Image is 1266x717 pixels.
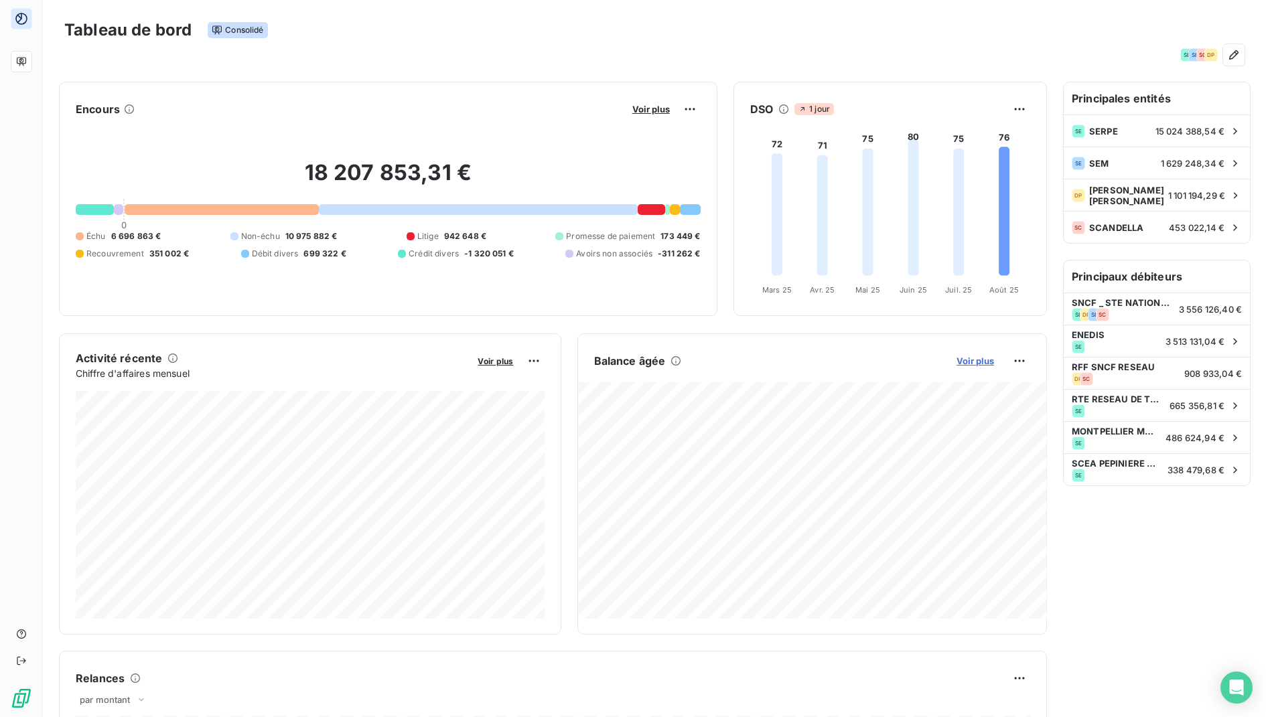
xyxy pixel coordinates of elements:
span: -311 262 € [658,248,701,260]
span: 3 556 126,40 € [1179,304,1242,315]
div: SE [1072,308,1085,321]
span: Avoirs non associés [576,248,652,260]
span: 699 322 € [303,248,346,260]
span: Non-échu [241,230,280,242]
h6: Balance âgée [594,353,666,369]
span: 665 356,81 € [1170,400,1224,411]
span: Voir plus [632,104,670,114]
div: SE [1188,48,1202,62]
span: 942 648 € [444,230,486,242]
img: Logo LeanPay [11,688,32,709]
div: SE [1088,308,1101,321]
div: DP [1204,48,1218,62]
span: SEM [1089,158,1157,169]
span: SNCF _ STE NATIONALE [1072,297,1171,308]
h6: Activité récente [76,350,162,366]
span: Crédit divers [409,248,459,260]
tspan: Avr. 25 [810,285,835,295]
div: RFF SNCF RESEAUDPSC908 933,04 € [1064,357,1250,389]
tspan: Juil. 25 [945,285,972,295]
span: 453 022,14 € [1169,222,1224,233]
button: Voir plus [628,103,674,115]
span: Promesse de paiement [566,230,655,242]
tspan: Août 25 [989,285,1019,295]
span: Voir plus [478,356,513,366]
tspan: Juin 25 [900,285,927,295]
span: Échu [86,230,106,242]
div: SC [1080,372,1093,386]
span: Débit divers [252,248,299,260]
div: DP [1072,372,1085,386]
h6: Encours [76,101,120,117]
span: 6 696 863 € [111,230,161,242]
div: SE [1072,436,1085,450]
div: SE [1072,404,1085,418]
span: Recouvrement [86,248,144,260]
h3: Tableau de bord [64,18,192,42]
span: SCANDELLA [1089,222,1165,233]
div: SE [1072,157,1085,170]
span: Consolidé [208,22,267,38]
span: SERPE [1089,126,1151,137]
span: 1 629 248,34 € [1161,158,1224,169]
span: MONTPELLIER MEDITERRANEE METROPOLE [1072,426,1157,436]
div: MONTPELLIER MEDITERRANEE METROPOLESE486 624,94 € [1064,421,1250,453]
div: ENEDISSE3 513 131,04 € [1064,325,1250,357]
div: SC [1072,221,1085,234]
div: SNCF _ STE NATIONALESEDPSESC3 556 126,40 € [1064,293,1250,325]
div: SC [1096,308,1109,321]
span: -1 320 051 € [464,248,514,260]
div: SE [1072,469,1085,482]
tspan: Mai 25 [855,285,880,295]
span: 1 jour [794,103,834,115]
h6: Principales entités [1064,82,1250,114]
span: 1 101 194,29 € [1168,190,1225,201]
div: DP [1072,189,1085,202]
div: DP [1080,308,1093,321]
span: 338 479,68 € [1168,465,1224,475]
div: SC [1196,48,1210,62]
div: SE [1180,48,1194,62]
h6: DSO [750,101,773,117]
span: [PERSON_NAME] [PERSON_NAME] [1089,185,1164,206]
h2: 18 207 853,31 € [76,159,701,200]
h6: Relances [76,670,125,686]
span: ENEDIS [1072,329,1157,340]
span: 908 933,04 € [1184,368,1242,379]
span: 10 975 882 € [285,230,338,242]
div: Open Intercom Messenger [1220,671,1253,704]
span: Chiffre d'affaires mensuel [76,366,468,380]
span: SCEA PEPINIERE GARDOISE [1072,458,1159,469]
span: 15 024 388,54 € [1155,126,1224,137]
span: 0 [121,220,127,230]
span: 486 624,94 € [1166,432,1224,443]
div: SE [1072,125,1085,138]
tspan: Mars 25 [762,285,792,295]
div: SE [1072,340,1085,353]
button: Voir plus [953,355,998,367]
h6: Principaux débiteurs [1064,260,1250,293]
span: 351 002 € [149,248,189,260]
span: RFF SNCF RESEAU [1072,362,1176,372]
span: RTE RESEAU DE TRANSPORT ELECTRICITE [1072,394,1162,404]
div: RTE RESEAU DE TRANSPORT ELECTRICITESE665 356,81 € [1064,389,1250,421]
span: par montant [80,694,131,705]
button: Voir plus [474,355,517,367]
div: SCEA PEPINIERE GARDOISESE338 479,68 € [1064,453,1250,485]
span: 3 513 131,04 € [1166,336,1224,347]
span: 173 449 € [660,230,700,242]
span: Voir plus [957,355,994,366]
span: Litige [417,230,439,242]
